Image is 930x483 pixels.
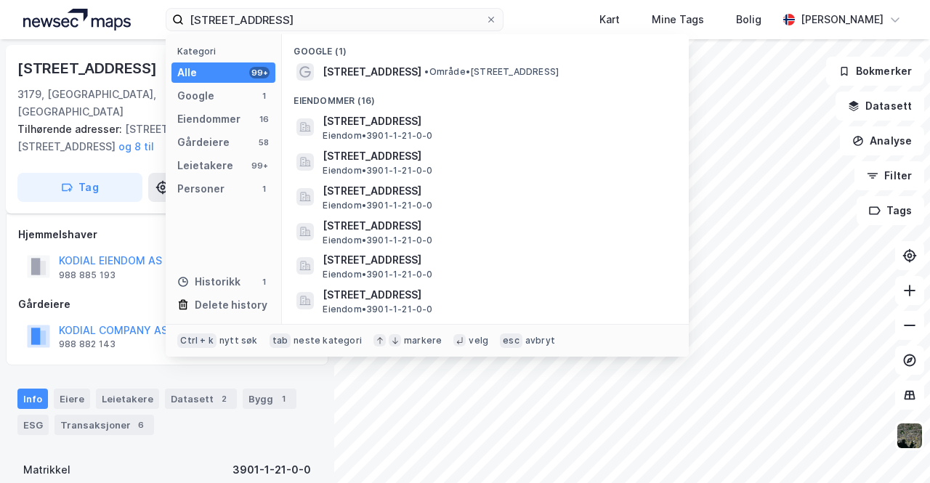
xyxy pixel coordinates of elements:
[219,335,258,346] div: nytt søk
[836,92,924,121] button: Datasett
[232,461,311,479] div: 3901-1-21-0-0
[134,418,148,432] div: 6
[17,57,160,80] div: [STREET_ADDRESS]
[23,461,70,479] div: Matrikkel
[17,415,49,435] div: ESG
[177,134,230,151] div: Gårdeiere
[424,66,559,78] span: Område • [STREET_ADDRESS]
[323,304,432,315] span: Eiendom • 3901-1-21-0-0
[323,235,432,246] span: Eiendom • 3901-1-21-0-0
[525,335,555,346] div: avbryt
[840,126,924,155] button: Analyse
[258,113,270,125] div: 16
[323,269,432,280] span: Eiendom • 3901-1-21-0-0
[177,180,225,198] div: Personer
[323,165,432,176] span: Eiendom • 3901-1-21-0-0
[469,335,488,346] div: velg
[177,46,275,57] div: Kategori
[177,333,217,348] div: Ctrl + k
[404,335,442,346] div: markere
[801,11,883,28] div: [PERSON_NAME]
[424,66,429,77] span: •
[243,389,296,409] div: Bygg
[323,113,671,130] span: [STREET_ADDRESS]
[177,87,214,105] div: Google
[854,161,924,190] button: Filter
[249,67,270,78] div: 99+
[323,130,432,142] span: Eiendom • 3901-1-21-0-0
[323,147,671,165] span: [STREET_ADDRESS]
[177,64,197,81] div: Alle
[96,389,159,409] div: Leietakere
[258,90,270,102] div: 1
[736,11,761,28] div: Bolig
[323,286,671,304] span: [STREET_ADDRESS]
[500,333,522,348] div: esc
[23,9,131,31] img: logo.a4113a55bc3d86da70a041830d287a7e.svg
[276,391,291,406] div: 1
[323,200,432,211] span: Eiendom • 3901-1-21-0-0
[59,269,116,281] div: 988 885 193
[17,389,48,409] div: Info
[294,335,362,346] div: neste kategori
[323,182,671,200] span: [STREET_ADDRESS]
[282,34,689,60] div: Google (1)
[177,110,240,128] div: Eiendommer
[18,296,316,313] div: Gårdeiere
[165,389,237,409] div: Datasett
[323,217,671,235] span: [STREET_ADDRESS]
[249,160,270,171] div: 99+
[323,63,421,81] span: [STREET_ADDRESS]
[184,9,485,31] input: Søk på adresse, matrikkel, gårdeiere, leietakere eller personer
[857,196,924,225] button: Tags
[258,276,270,288] div: 1
[54,389,90,409] div: Eiere
[258,137,270,148] div: 58
[54,415,154,435] div: Transaksjoner
[826,57,924,86] button: Bokmerker
[17,173,142,202] button: Tag
[270,333,291,348] div: tab
[17,86,258,121] div: 3179, [GEOGRAPHIC_DATA], [GEOGRAPHIC_DATA]
[17,123,125,135] span: Tilhørende adresser:
[323,251,671,269] span: [STREET_ADDRESS]
[258,183,270,195] div: 1
[857,413,930,483] iframe: Chat Widget
[652,11,704,28] div: Mine Tags
[599,11,620,28] div: Kart
[195,296,267,314] div: Delete history
[177,157,233,174] div: Leietakere
[323,321,671,338] span: [STREET_ADDRESS]
[177,273,240,291] div: Historikk
[282,84,689,110] div: Eiendommer (16)
[18,226,316,243] div: Hjemmelshaver
[59,338,116,350] div: 988 882 143
[217,391,231,406] div: 2
[17,121,305,155] div: [STREET_ADDRESS], [STREET_ADDRESS]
